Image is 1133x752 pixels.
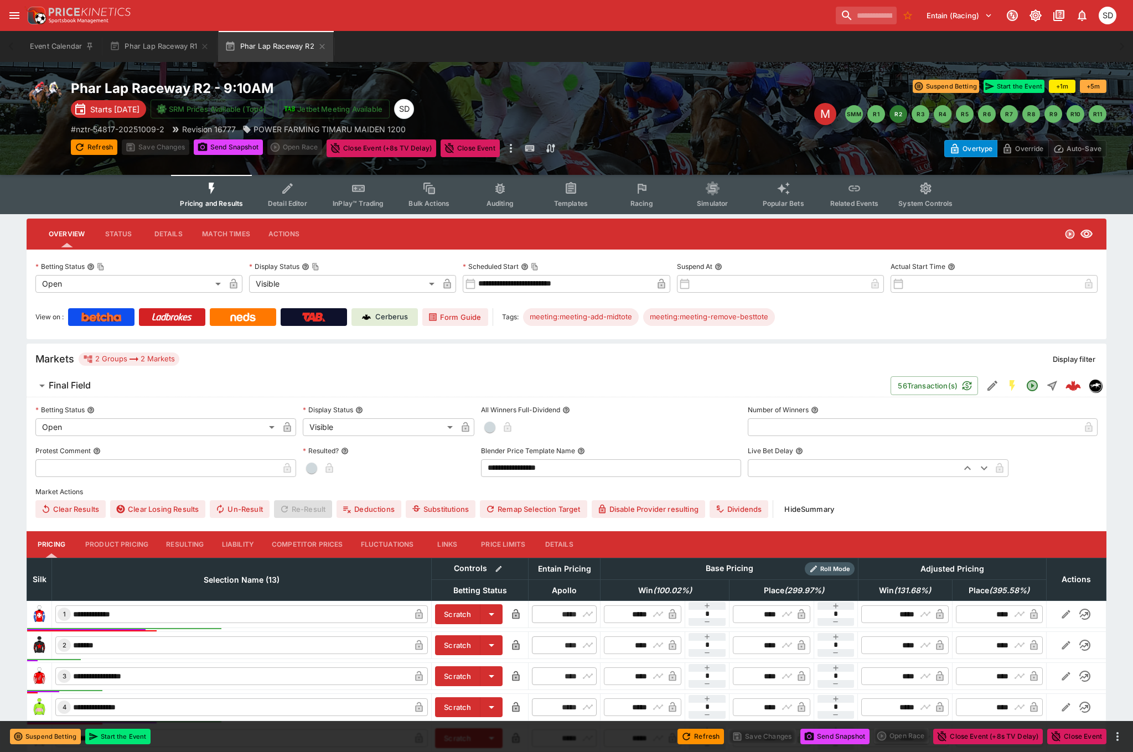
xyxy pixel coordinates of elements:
button: Bulk edit [492,562,506,576]
button: Copy To Clipboard [97,263,105,271]
img: Cerberus [362,313,371,321]
span: Win(131.68%) [867,584,943,597]
div: Stuart Dibb [1099,7,1116,24]
span: Bulk Actions [408,199,449,208]
button: R1 [867,105,885,123]
button: Jetbet Meeting Available [278,100,390,118]
button: Blender Price Template Name [577,447,585,455]
label: Tags: [502,308,519,326]
button: Start the Event [984,80,1044,93]
button: Toggle light/dark mode [1026,6,1046,25]
p: Display Status [249,262,299,271]
button: SGM Enabled [1002,376,1022,396]
span: Templates [554,199,588,208]
p: Cerberus [375,312,408,323]
span: Detail Editor [268,199,307,208]
a: 4aabfafd-9565-457c-87a7-2e6c78cc4f46 [1062,375,1084,397]
svg: Open [1026,379,1039,392]
p: Betting Status [35,262,85,271]
nav: pagination navigation [845,105,1106,123]
button: Notifications [1072,6,1092,25]
div: 4aabfafd-9565-457c-87a7-2e6c78cc4f46 [1065,378,1081,393]
p: Starts [DATE] [90,103,139,115]
img: PriceKinetics [49,8,131,16]
button: Override [997,140,1048,157]
img: Betcha [81,313,121,321]
button: Auto-Save [1048,140,1106,157]
th: Controls [432,558,529,579]
div: Betting Target: cerberus [643,308,775,326]
div: 2 Groups 2 Markets [83,352,175,366]
p: Scheduled Start [463,262,519,271]
button: Actual Start Time [948,263,955,271]
button: R4 [934,105,951,123]
button: Scheduled StartCopy To Clipboard [521,263,529,271]
button: Straight [1042,376,1062,396]
span: Related Events [830,199,878,208]
img: jetbet-logo.svg [284,103,295,115]
button: Display StatusCopy To Clipboard [302,263,309,271]
h6: Final Field [49,380,91,391]
th: Actions [1046,558,1106,600]
button: Scratch [435,604,480,624]
button: Suspend Betting [913,80,979,93]
p: Live Bet Delay [748,446,793,455]
span: System Controls [898,199,953,208]
p: All Winners Full-Dividend [481,405,560,414]
div: Show/hide Price Roll mode configuration. [805,562,855,575]
div: split button [874,728,929,744]
div: Base Pricing [701,562,758,575]
button: more [1111,730,1124,743]
button: R7 [1000,105,1018,123]
span: Racing [630,199,653,208]
button: Start the Event [85,729,151,744]
p: Number of Winners [748,405,809,414]
button: Close Event [441,139,500,157]
img: runner 4 [30,698,48,716]
span: Popular Bets [763,199,804,208]
button: Copy To Clipboard [312,263,319,271]
svg: Open [1064,229,1075,240]
button: Close Event (+8s TV Delay) [933,729,1043,744]
button: Fluctuations [352,531,423,558]
button: Clear Losing Results [110,500,205,518]
input: search [836,7,897,24]
button: +1m [1049,80,1075,93]
span: Place(395.58%) [956,584,1042,597]
span: Win(100.02%) [626,584,704,597]
button: Connected to PK [1002,6,1022,25]
img: Ladbrokes [152,313,192,321]
button: Deductions [337,500,401,518]
button: Substitutions [406,500,475,518]
p: POWER FARMING TIMARU MAIDEN 1200 [253,123,406,135]
p: Display Status [303,405,353,414]
div: Edit Meeting [814,103,836,125]
div: Open [35,418,278,436]
img: Neds [230,313,255,321]
span: Auditing [487,199,514,208]
button: Display filter [1046,350,1102,368]
button: Send Snapshot [194,139,263,155]
button: Details [143,221,193,247]
label: View on : [35,308,64,326]
th: Silk [27,558,52,600]
th: Entain Pricing [529,558,601,579]
span: Simulator [697,199,728,208]
span: 2 [60,641,69,649]
div: Visible [249,275,438,293]
a: Cerberus [351,308,418,326]
button: Overtype [944,140,997,157]
img: nztr [1089,380,1101,392]
span: meeting:meeting-add-midtote [523,312,639,323]
button: Betting Status [87,406,95,414]
span: Roll Mode [816,564,855,574]
img: PriceKinetics Logo [24,4,46,27]
button: Status [94,221,143,247]
p: Auto-Save [1067,143,1101,154]
button: Scratch [435,697,480,717]
button: Phar Lap Raceway R2 [218,31,333,62]
div: Stuart Dibb [394,99,414,119]
button: R3 [912,105,929,123]
em: ( 100.02 %) [653,584,692,597]
button: Resulting [157,531,213,558]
